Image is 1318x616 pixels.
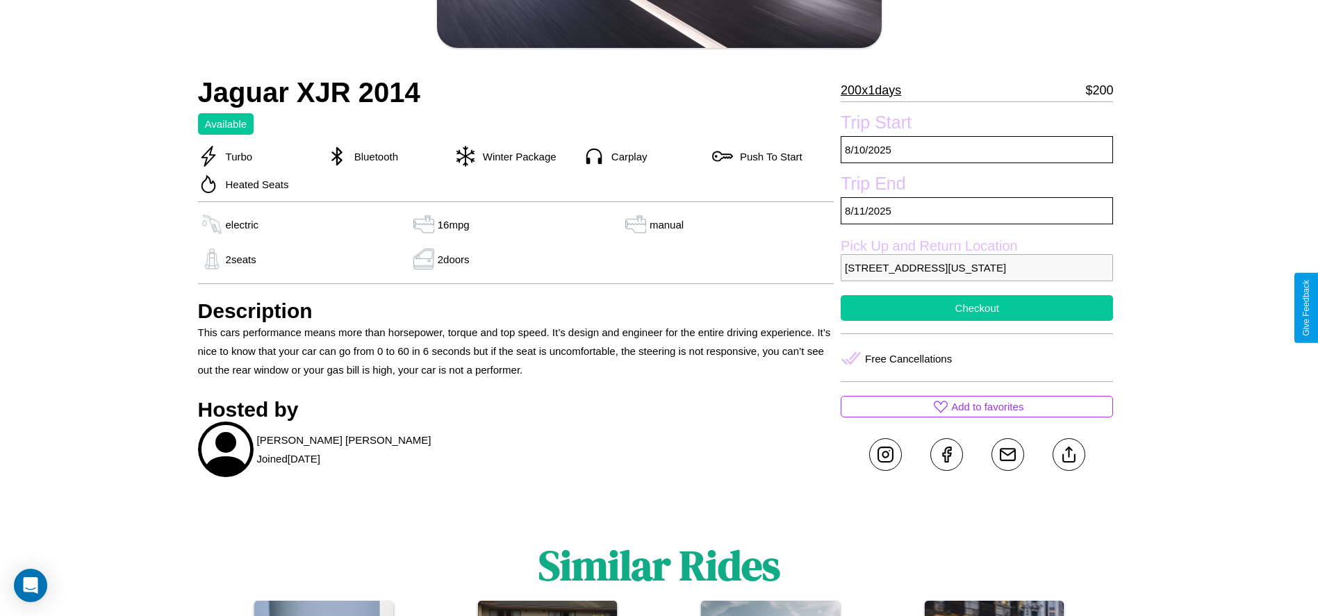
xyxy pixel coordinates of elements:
[841,295,1113,321] button: Checkout
[438,250,470,269] p: 2 doors
[257,449,320,468] p: Joined [DATE]
[226,250,256,269] p: 2 seats
[198,398,834,422] h3: Hosted by
[198,323,834,379] p: This cars performance means more than horsepower, torque and top speed. It’s design and engineer ...
[198,249,226,269] img: gas
[604,147,648,166] p: Carplay
[198,299,834,323] h3: Description
[841,238,1113,254] label: Pick Up and Return Location
[219,147,253,166] p: Turbo
[951,397,1023,416] p: Add to favorites
[841,197,1113,224] p: 8 / 11 / 2025
[1301,280,1311,336] div: Give Feedback
[347,147,398,166] p: Bluetooth
[198,214,226,235] img: gas
[841,79,901,101] p: 200 x 1 days
[14,569,47,602] div: Open Intercom Messenger
[865,349,952,368] p: Free Cancellations
[205,115,247,133] p: Available
[622,214,650,235] img: gas
[1085,79,1113,101] p: $ 200
[410,249,438,269] img: gas
[438,215,470,234] p: 16 mpg
[219,175,289,194] p: Heated Seats
[410,214,438,235] img: gas
[198,77,834,108] h2: Jaguar XJR 2014
[538,537,780,594] h1: Similar Rides
[841,174,1113,197] label: Trip End
[841,396,1113,417] button: Add to favorites
[841,113,1113,136] label: Trip Start
[476,147,557,166] p: Winter Package
[226,215,259,234] p: electric
[257,431,431,449] p: [PERSON_NAME] [PERSON_NAME]
[841,136,1113,163] p: 8 / 10 / 2025
[733,147,802,166] p: Push To Start
[650,215,684,234] p: manual
[841,254,1113,281] p: [STREET_ADDRESS][US_STATE]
